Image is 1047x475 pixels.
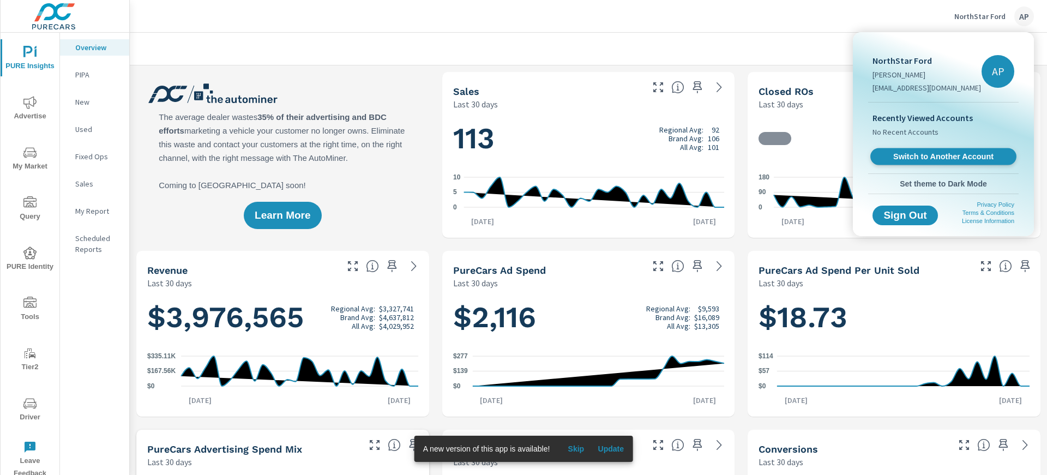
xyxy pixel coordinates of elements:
[872,69,981,80] p: [PERSON_NAME]
[962,209,1014,216] a: Terms & Conditions
[872,124,1014,140] span: No Recent Accounts
[872,82,981,93] p: [EMAIL_ADDRESS][DOMAIN_NAME]
[872,206,938,225] button: Sign Out
[872,111,1014,124] p: Recently Viewed Accounts
[872,54,981,67] p: NorthStar Ford
[872,179,1014,189] span: Set theme to Dark Mode
[876,152,1010,162] span: Switch to Another Account
[962,218,1014,224] a: License Information
[982,55,1014,88] div: AP
[870,148,1016,165] a: Switch to Another Account
[868,174,1019,194] button: Set theme to Dark Mode
[977,201,1014,208] a: Privacy Policy
[881,211,929,220] span: Sign Out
